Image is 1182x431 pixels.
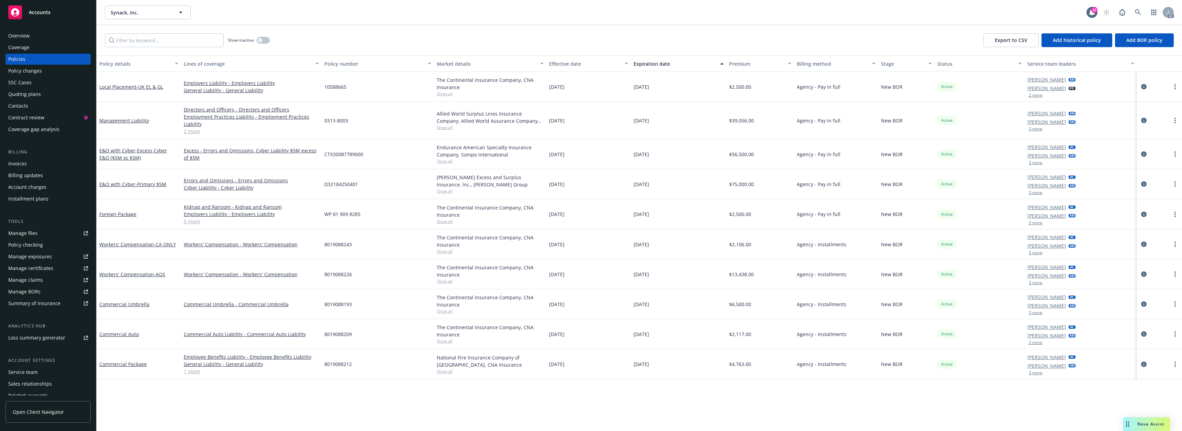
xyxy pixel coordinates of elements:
[1171,360,1179,368] a: more
[437,324,544,338] div: The Continental Insurance Company, CNA Insurance
[729,211,751,218] span: $2,500.00
[184,360,319,368] a: General Liability - General Liability
[1171,180,1179,188] a: more
[1100,6,1113,19] a: Start snowing
[99,331,139,337] a: Commercial Auto
[1027,293,1066,301] a: [PERSON_NAME]
[5,149,91,155] div: Billing
[1027,118,1066,126] a: [PERSON_NAME]
[8,332,65,343] div: Loss summary generator
[1029,281,1042,285] button: 3 more
[1147,6,1161,19] a: Switch app
[1140,116,1148,125] a: circleInformation
[8,100,28,111] div: Contacts
[634,181,649,188] span: [DATE]
[154,271,165,278] span: - AOS
[5,228,91,239] a: Manage files
[1137,421,1164,427] span: Nova Assist
[437,125,544,130] span: Show all
[184,203,319,211] a: Kidnap and Ransom - Kidnap and Ransom
[184,331,319,338] a: Commercial Auto Liability - Commercial Auto Liability
[8,228,37,239] div: Manage files
[729,271,754,278] span: $13,438.00
[1126,37,1162,43] span: Add BOR policy
[8,89,41,100] div: Quoting plans
[729,60,783,67] div: Premium
[437,294,544,308] div: The Continental Insurance Company, CNA Insurance
[184,241,319,248] a: Workers' Compensation - Workers' Compensation
[940,181,954,187] span: Active
[797,117,840,124] span: Agency - Pay in full
[995,37,1027,43] span: Export to CSV
[5,390,91,401] a: Related accounts
[97,55,181,72] button: Policy details
[99,211,136,217] a: Foreign Package
[1027,302,1066,309] a: [PERSON_NAME]
[983,33,1039,47] button: Export to CSV
[797,331,846,338] span: Agency - Installments
[634,151,649,158] span: [DATE]
[1115,33,1174,47] button: Add BOR policy
[729,181,754,188] span: $75,000.00
[935,55,1025,72] button: Status
[105,33,224,47] input: Filter by keyword...
[437,76,544,91] div: The Continental Insurance Company, CNA Insurance
[1140,180,1148,188] a: circleInformation
[8,193,48,204] div: Installment plans
[8,298,60,309] div: Summary of insurance
[8,286,41,297] div: Manage BORs
[437,368,544,374] span: Show all
[437,308,544,314] span: Show all
[729,83,751,90] span: $2,500.00
[634,241,649,248] span: [DATE]
[549,83,565,90] span: [DATE]
[99,117,149,124] a: Management Liability
[5,170,91,181] a: Billing updates
[881,211,903,218] span: New BOR
[1115,6,1129,19] a: Report a Bug
[324,211,360,218] span: WP 81 909 8285
[1140,360,1148,368] a: circleInformation
[881,151,903,158] span: New BOR
[1140,300,1148,308] a: circleInformation
[437,60,536,67] div: Market details
[5,332,91,343] a: Loss summary generator
[5,112,91,123] a: Contract review
[5,251,91,262] span: Manage exposures
[1171,330,1179,338] a: more
[5,100,91,111] a: Contacts
[8,251,52,262] div: Manage exposures
[184,301,319,308] a: Commercial Umbrella - Commercial Umbrella
[1027,110,1066,117] a: [PERSON_NAME]
[549,271,565,278] span: [DATE]
[940,241,954,247] span: Active
[437,218,544,224] span: Show all
[1027,354,1066,361] a: [PERSON_NAME]
[29,10,51,15] span: Accounts
[5,323,91,330] div: Analytics hub
[5,239,91,250] a: Policy checking
[1027,362,1066,369] a: [PERSON_NAME]
[184,79,319,87] a: Employers Liability - Employers Liability
[881,60,924,67] div: Stage
[1029,251,1042,255] button: 3 more
[99,147,167,161] a: E&O with Cyber
[184,177,319,184] a: Errors and Omissions - Errors and Omissions
[5,286,91,297] a: Manage BORs
[634,117,649,124] span: [DATE]
[136,84,163,90] span: - UK EL & GL
[1027,323,1066,331] a: [PERSON_NAME]
[549,241,565,248] span: [DATE]
[324,360,352,368] span: 8019088212
[8,112,44,123] div: Contract review
[1025,55,1137,72] button: Service team leaders
[797,241,846,248] span: Agency - Installments
[549,117,565,124] span: [DATE]
[794,55,879,72] button: Billing method
[940,271,954,277] span: Active
[8,77,32,88] div: SSC Cases
[184,60,311,67] div: Lines of coverage
[5,357,91,364] div: Account settings
[940,331,954,337] span: Active
[5,298,91,309] a: Summary of insurance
